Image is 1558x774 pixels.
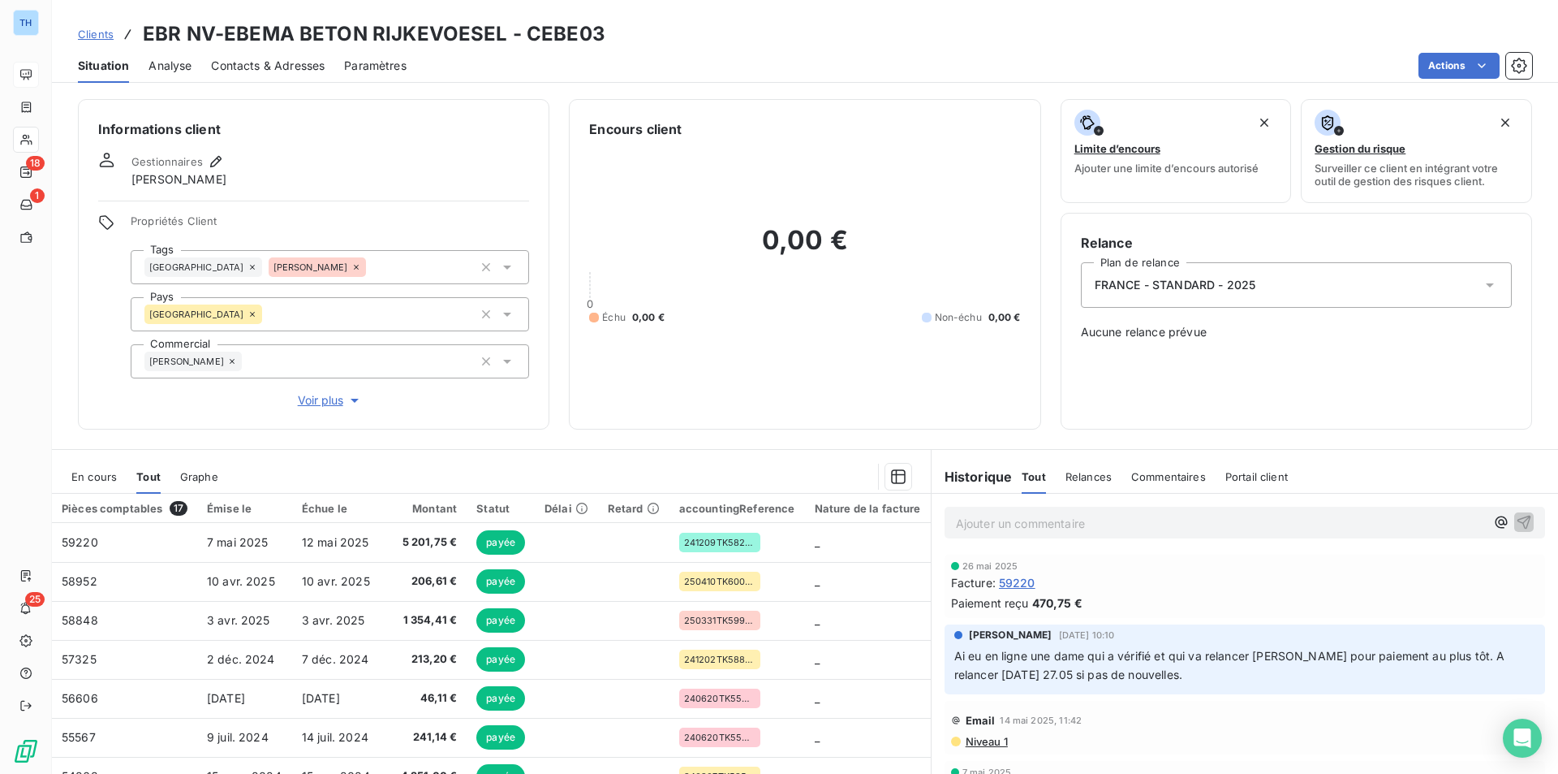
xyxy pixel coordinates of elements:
span: payée [476,686,525,711]
span: 10 avr. 2025 [207,574,275,588]
span: 0,00 € [988,310,1021,325]
span: 14 mai 2025, 11:42 [1000,716,1082,725]
span: 250331TK59923AW - [684,616,755,625]
span: 250410TK60070NG/6 [684,577,755,586]
span: 240620TK55593AW - [684,694,755,703]
a: Clients [78,26,114,42]
span: 14 juil. 2024 [302,730,368,744]
span: Clients [78,28,114,41]
span: _ [815,613,820,627]
button: Voir plus [131,391,529,409]
span: Gestion du risque [1315,142,1405,155]
span: _ [815,535,820,549]
span: [PERSON_NAME] [149,357,224,366]
span: 59220 [62,535,98,549]
span: payée [476,608,525,633]
span: 12 mai 2025 [302,535,369,549]
span: Ajouter une limite d’encours autorisé [1074,162,1259,175]
span: 58848 [62,613,98,627]
div: Nature de la facture [815,502,921,515]
span: Niveau 1 [964,735,1008,748]
div: Montant [399,502,458,515]
div: Délai [544,502,588,515]
span: 241209TK58289NG/6 [684,538,755,547]
span: 240620TK55593AW - [684,733,755,742]
span: Portail client [1225,470,1288,483]
span: Surveiller ce client en intégrant votre outil de gestion des risques client. [1315,162,1518,188]
div: Retard [608,502,660,515]
button: Limite d’encoursAjouter une limite d’encours autorisé [1061,99,1292,203]
span: Paiement reçu [951,595,1029,612]
span: Situation [78,58,129,74]
span: 7 déc. 2024 [302,652,369,666]
span: Limite d’encours [1074,142,1160,155]
span: Commentaires [1131,470,1206,483]
span: _ [815,652,820,666]
div: Échue le [302,502,380,515]
div: Pièces comptables [62,501,187,516]
span: Aucune relance prévue [1081,324,1512,340]
span: payée [476,647,525,672]
h3: EBR NV-EBEMA BETON RIJKEVOESEL - CEBE03 [143,19,605,49]
input: Ajouter une valeur [242,354,255,369]
span: 18 [26,156,45,171]
h6: Historique [932,467,1013,486]
span: 10 avr. 2025 [302,574,370,588]
span: 241202TK58897NG/6 [684,655,755,664]
span: 5 201,75 € [399,534,458,551]
span: [PERSON_NAME] [273,262,348,272]
span: 55567 [62,730,96,744]
span: Gestionnaires [131,155,203,168]
div: TH [13,10,39,36]
span: [DATE] [302,691,340,705]
h6: Relance [1081,233,1512,253]
h6: Encours client [589,119,682,139]
button: Gestion du risqueSurveiller ce client en intégrant votre outil de gestion des risques client. [1301,99,1532,203]
span: 0 [587,297,593,310]
input: Ajouter une valeur [366,260,379,275]
span: Non-échu [935,310,982,325]
span: 3 avr. 2025 [207,613,270,627]
h6: Informations client [98,119,529,139]
span: 26 mai 2025 [962,561,1018,571]
span: Échu [602,310,626,325]
span: 213,20 € [399,651,458,668]
span: Contacts & Adresses [211,58,325,74]
button: Actions [1418,53,1500,79]
span: Paramètres [344,58,407,74]
span: [PERSON_NAME] [131,171,226,188]
div: Émise le [207,502,282,515]
span: Graphe [180,470,218,483]
span: FRANCE - STANDARD - 2025 [1095,277,1256,293]
span: 470,75 € [1032,595,1082,612]
span: 3 avr. 2025 [302,613,365,627]
span: Voir plus [298,392,363,409]
div: Statut [476,502,525,515]
span: payée [476,569,525,594]
span: Analyse [148,58,192,74]
span: Email [966,714,996,727]
span: payée [476,530,525,555]
span: [DATE] [207,691,245,705]
span: 25 [25,592,45,607]
span: 241,14 € [399,729,458,746]
span: _ [815,730,820,744]
span: En cours [71,470,117,483]
span: Tout [1022,470,1046,483]
span: 2 déc. 2024 [207,652,275,666]
span: Propriétés Client [131,214,529,237]
h2: 0,00 € [589,224,1020,273]
span: Facture : [951,574,996,591]
span: _ [815,574,820,588]
span: Ai eu en ligne une dame qui a vérifié et qui va relancer [PERSON_NAME] pour paiement au plus tôt.... [954,649,1509,681]
span: [PERSON_NAME] [969,628,1052,642]
img: Logo LeanPay [13,738,39,764]
span: Tout [136,470,161,483]
span: 46,11 € [399,690,458,707]
span: 1 [30,188,45,203]
span: 0,00 € [632,310,665,325]
div: accountingReference [679,502,795,515]
span: 7 mai 2025 [207,535,269,549]
span: 59220 [999,574,1035,591]
span: 17 [170,501,187,516]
